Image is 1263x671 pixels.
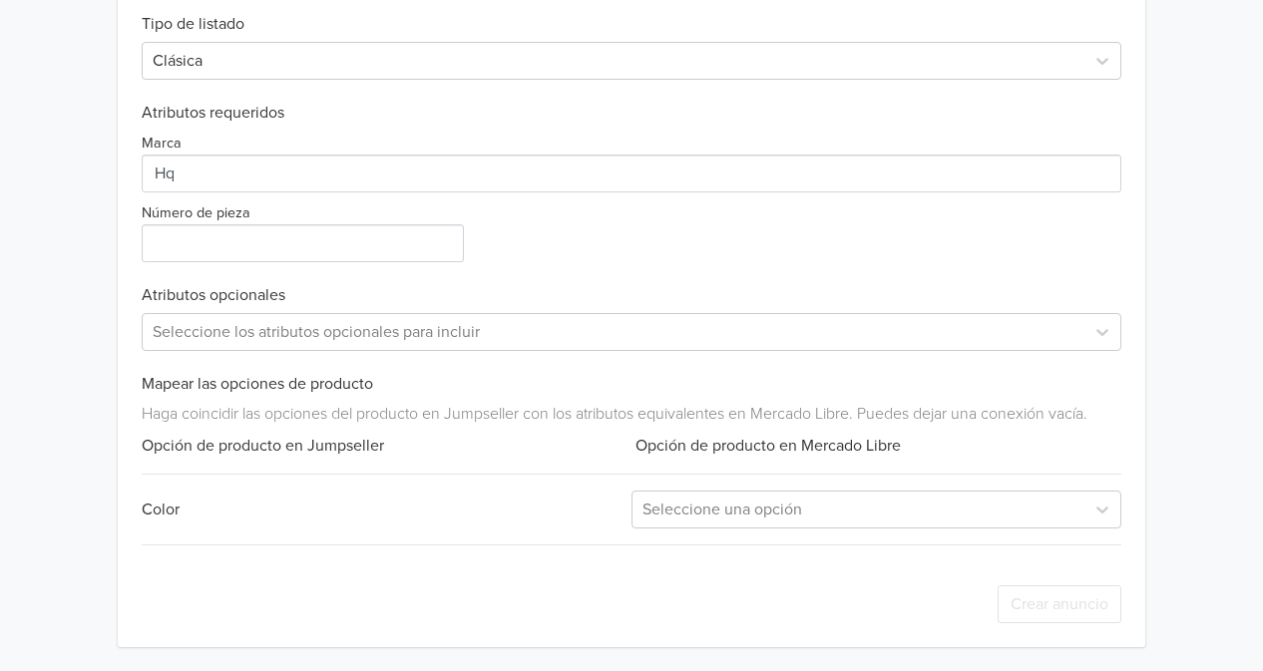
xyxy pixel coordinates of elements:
div: Color [142,498,631,521]
label: Marca [142,133,182,155]
label: Número de pieza [142,202,250,224]
button: Crear anuncio [998,585,1121,623]
div: Opción de producto en Mercado Libre [631,434,1121,458]
div: Opción de producto en Jumpseller [142,434,631,458]
div: Haga coincidir las opciones del producto en Jumpseller con los atributos equivalentes en Mercado ... [142,394,1121,426]
h6: Mapear las opciones de producto [142,375,1121,394]
h6: Atributos opcionales [142,286,1121,305]
h6: Atributos requeridos [142,104,1121,123]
